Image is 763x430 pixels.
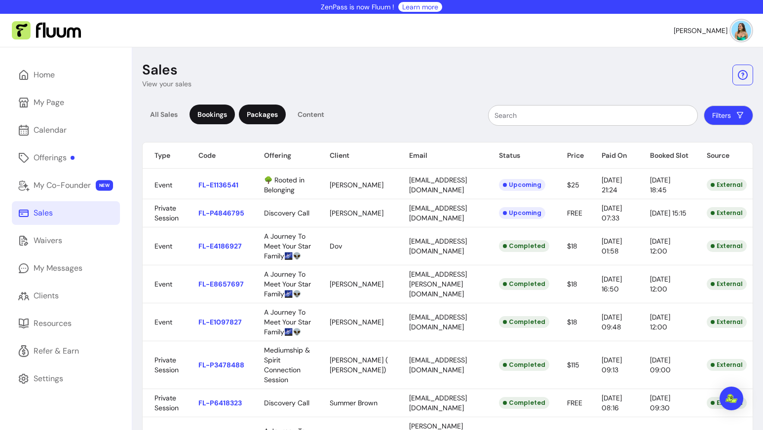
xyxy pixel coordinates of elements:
[397,143,487,169] th: Email
[198,241,246,251] p: FL-E4186927
[12,174,120,197] a: My Co-Founder NEW
[264,346,310,384] span: Mediumship & Spirit Connection Session
[198,398,246,408] p: FL-P6418323
[154,180,172,189] span: Event
[409,204,467,222] span: [EMAIL_ADDRESS][DOMAIN_NAME]
[499,316,549,328] div: Completed
[12,63,120,87] a: Home
[264,176,305,194] span: 🌳 Rooted in Belonging
[198,279,246,289] p: FL-E8657697
[318,143,397,169] th: Client
[34,124,67,136] div: Calendar
[34,290,59,302] div: Clients
[330,209,383,217] span: [PERSON_NAME]
[499,397,549,409] div: Completed
[34,262,82,274] div: My Messages
[650,394,670,412] span: [DATE] 09:30
[154,242,172,251] span: Event
[12,201,120,225] a: Sales
[154,394,179,412] span: Private Session
[198,317,246,327] p: FL-E1097827
[330,398,378,407] span: Summer Brown
[707,359,747,371] div: External
[12,91,120,114] a: My Page
[330,318,383,326] span: [PERSON_NAME]
[198,208,246,218] p: FL-P4846795
[34,235,62,247] div: Waivers
[707,278,747,290] div: External
[650,209,687,217] span: [DATE] 15:15
[12,367,120,391] a: Settings
[602,394,622,412] span: [DATE] 08:16
[567,242,577,251] span: $18
[704,106,753,125] button: Filters
[154,204,179,222] span: Private Session
[409,313,467,331] span: [EMAIL_ADDRESS][DOMAIN_NAME]
[187,143,252,169] th: Code
[239,105,286,124] div: Packages
[567,318,577,326] span: $18
[567,209,582,217] span: FREE
[499,359,549,371] div: Completed
[555,143,590,169] th: Price
[409,237,467,255] span: [EMAIL_ADDRESS][DOMAIN_NAME]
[154,318,172,326] span: Event
[674,21,751,40] button: avatar[PERSON_NAME]
[12,21,81,40] img: Fluum Logo
[34,207,53,219] div: Sales
[602,237,622,255] span: [DATE] 01:58
[12,339,120,363] a: Refer & Earn
[154,280,172,288] span: Event
[12,284,120,308] a: Clients
[650,176,670,194] span: [DATE] 18:45
[602,313,622,331] span: [DATE] 09:48
[264,398,309,407] span: Discovery Call
[142,105,186,124] div: All Sales
[602,204,622,222] span: [DATE] 07:33
[720,387,743,410] div: Open Intercom Messenger
[34,345,79,357] div: Refer & Earn
[252,143,318,169] th: Offering
[190,105,235,124] div: Bookings
[567,360,579,369] span: $115
[198,360,246,370] p: FL-P3478488
[154,356,179,374] span: Private Session
[650,275,670,293] span: [DATE] 12:00
[567,398,582,407] span: FREE
[499,207,545,219] div: Upcoming
[707,240,747,252] div: External
[650,237,670,255] span: [DATE] 12:00
[695,143,753,169] th: Source
[198,180,246,190] p: FL-E1136541
[264,308,311,336] span: A Journey To Meet Your Star Family🌌👽
[402,2,438,12] a: Learn more
[12,146,120,170] a: Offerings
[495,110,691,120] input: Search
[34,152,75,164] div: Offerings
[707,207,747,219] div: External
[330,280,383,288] span: [PERSON_NAME]
[499,179,545,191] div: Upcoming
[567,180,579,189] span: $25
[290,105,332,124] div: Content
[34,318,72,329] div: Resources
[142,79,191,89] p: View your sales
[330,180,383,189] span: [PERSON_NAME]
[96,180,113,191] span: NEW
[12,118,120,142] a: Calendar
[602,356,622,374] span: [DATE] 09:13
[321,2,394,12] p: ZenPass is now Fluum !
[34,179,91,191] div: My Co-Founder
[409,394,467,412] span: [EMAIL_ADDRESS][DOMAIN_NAME]
[34,97,64,108] div: My Page
[264,270,311,298] span: A Journey To Meet Your Star Family🌌👽
[650,313,670,331] span: [DATE] 12:00
[638,143,695,169] th: Booked Slot
[707,397,747,409] div: External
[330,242,342,251] span: Dov
[409,176,467,194] span: [EMAIL_ADDRESS][DOMAIN_NAME]
[12,256,120,280] a: My Messages
[143,143,187,169] th: Type
[34,69,55,81] div: Home
[12,229,120,252] a: Waivers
